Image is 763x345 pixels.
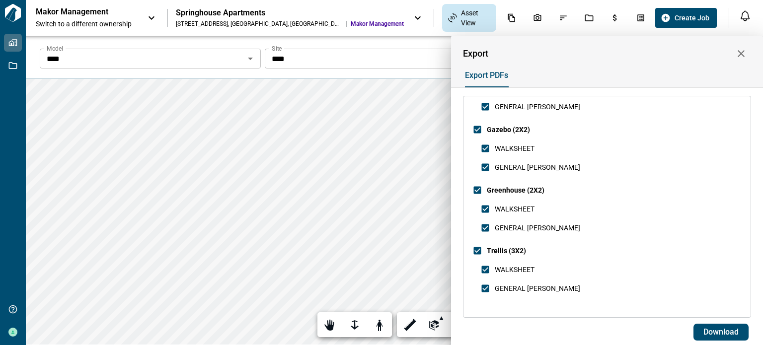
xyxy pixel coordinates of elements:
[455,64,751,87] div: base tabs
[495,103,580,111] span: GENERAL [PERSON_NAME]
[487,247,526,255] span: Trellis (3X2)
[463,49,488,59] span: Export
[495,205,534,213] span: WALKSHEET
[495,266,534,274] span: WALKSHEET
[465,70,508,80] span: Export PDFs
[703,327,739,337] span: Download
[495,284,580,292] span: GENERAL [PERSON_NAME]
[495,224,580,232] span: GENERAL [PERSON_NAME]
[495,144,534,152] span: WALKSHEET
[495,163,580,171] span: GENERAL [PERSON_NAME]
[487,126,530,134] span: Gazebo (2X2)
[693,324,749,341] button: Download
[487,186,544,194] span: Greenhouse (2X2)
